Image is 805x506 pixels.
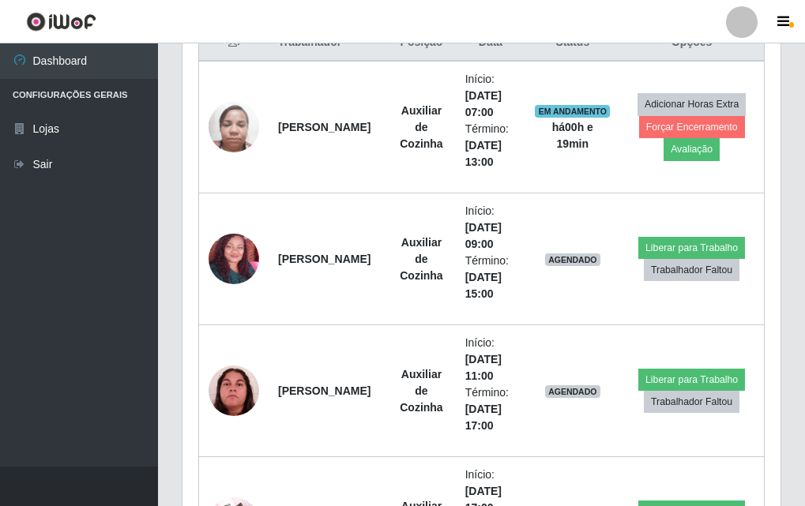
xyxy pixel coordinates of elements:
[400,368,442,414] strong: Auxiliar de Cozinha
[209,207,259,311] img: 1695958183677.jpeg
[465,353,502,382] time: [DATE] 11:00
[552,121,593,150] strong: há 00 h e 19 min
[209,93,259,160] img: 1678404349838.jpeg
[545,253,600,266] span: AGENDADO
[465,335,517,384] li: Início:
[465,221,502,250] time: [DATE] 09:00
[644,391,739,413] button: Trabalhador Faltou
[465,384,517,434] li: Término:
[465,121,517,171] li: Término:
[26,12,96,32] img: CoreUI Logo
[278,253,371,265] strong: [PERSON_NAME]
[400,104,442,150] strong: Auxiliar de Cozinha
[278,384,371,397] strong: [PERSON_NAME]
[638,93,746,115] button: Adicionar Horas Extra
[209,365,259,416] img: 1750360677294.jpeg
[664,138,720,160] button: Avaliação
[465,203,517,253] li: Início:
[465,89,502,118] time: [DATE] 07:00
[638,369,745,391] button: Liberar para Trabalho
[465,71,517,121] li: Início:
[400,236,442,282] strong: Auxiliar de Cozinha
[638,237,745,259] button: Liberar para Trabalho
[465,271,502,300] time: [DATE] 15:00
[465,139,502,168] time: [DATE] 13:00
[535,105,610,118] span: EM ANDAMENTO
[639,116,745,138] button: Forçar Encerramento
[545,385,600,398] span: AGENDADO
[278,121,371,133] strong: [PERSON_NAME]
[465,253,517,302] li: Término:
[644,259,739,281] button: Trabalhador Faltou
[465,403,502,432] time: [DATE] 17:00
